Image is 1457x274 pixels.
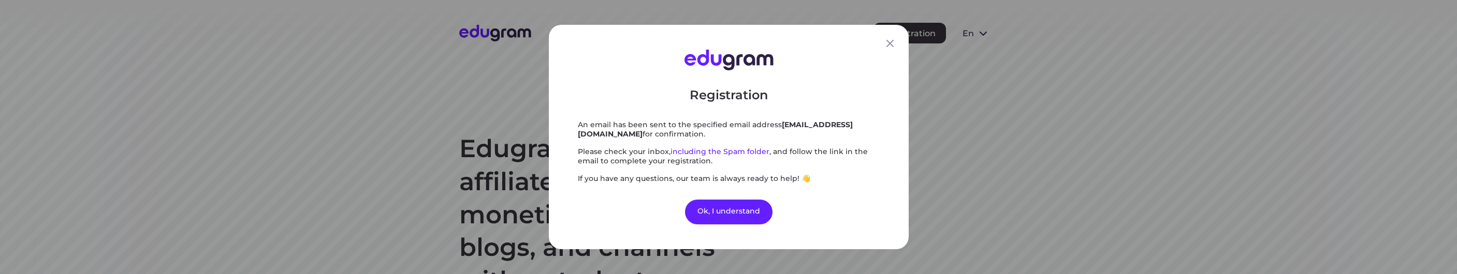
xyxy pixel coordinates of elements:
span: including the Spam folder [671,147,769,156]
div: Ok, I understand [685,200,773,224]
div: Registration [578,87,880,103]
div: An email has been sent to the specified email address for confirmation. [578,120,880,139]
img: Edugram Logo [684,50,773,70]
strong: [EMAIL_ADDRESS][DOMAIN_NAME] [578,120,853,139]
div: If you have any questions, our team is always ready to help! 👋 [578,174,880,183]
div: Please check your inbox, , and follow the link in the email to complete your registration. [578,147,880,165]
